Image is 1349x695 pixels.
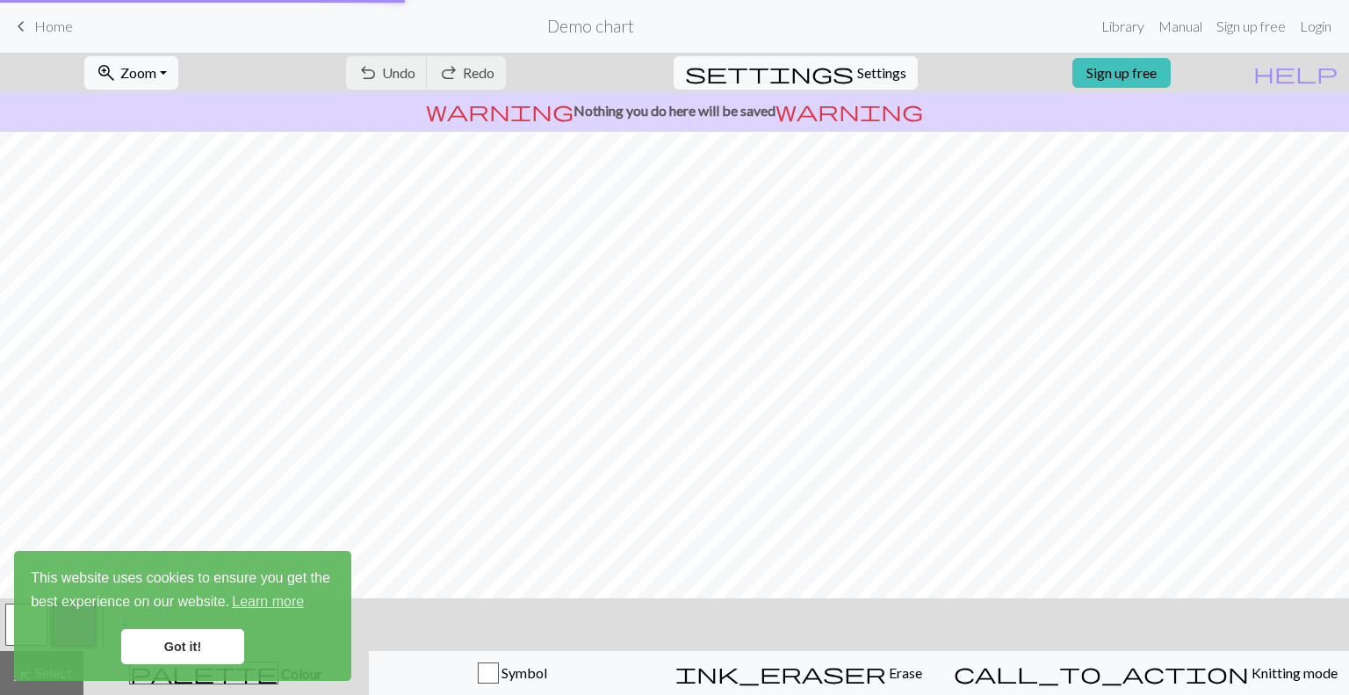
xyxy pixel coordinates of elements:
button: Erase [655,651,942,695]
div: cookieconsent [14,551,351,681]
h2: Demo chart [547,16,634,36]
a: Home [11,11,73,41]
a: Sign up free [1209,9,1293,44]
span: Settings [857,62,906,83]
span: warning [775,98,923,123]
button: SettingsSettings [674,56,918,90]
span: Knitting mode [1249,664,1338,681]
a: Login [1293,9,1338,44]
span: Home [34,18,73,34]
span: Erase [886,664,922,681]
a: Manual [1151,9,1209,44]
span: ink_eraser [675,661,886,685]
span: zoom_in [96,61,117,85]
span: This website uses cookies to ensure you get the best experience on our website. [31,568,335,615]
button: Knitting mode [942,651,1349,695]
span: keyboard_arrow_left [11,14,32,39]
a: learn more about cookies [229,589,307,615]
span: Symbol [499,664,547,681]
a: dismiss cookie message [121,629,244,664]
span: call_to_action [954,661,1249,685]
a: Library [1094,9,1151,44]
button: Zoom [84,56,178,90]
a: Sign up free [1072,58,1171,88]
span: highlight_alt [11,661,32,685]
span: Zoom [120,64,156,81]
span: warning [426,98,574,123]
p: Nothing you do here will be saved [7,100,1342,121]
span: settings [685,61,854,85]
span: help [1253,61,1338,85]
i: Settings [685,62,854,83]
button: Symbol [369,651,656,695]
